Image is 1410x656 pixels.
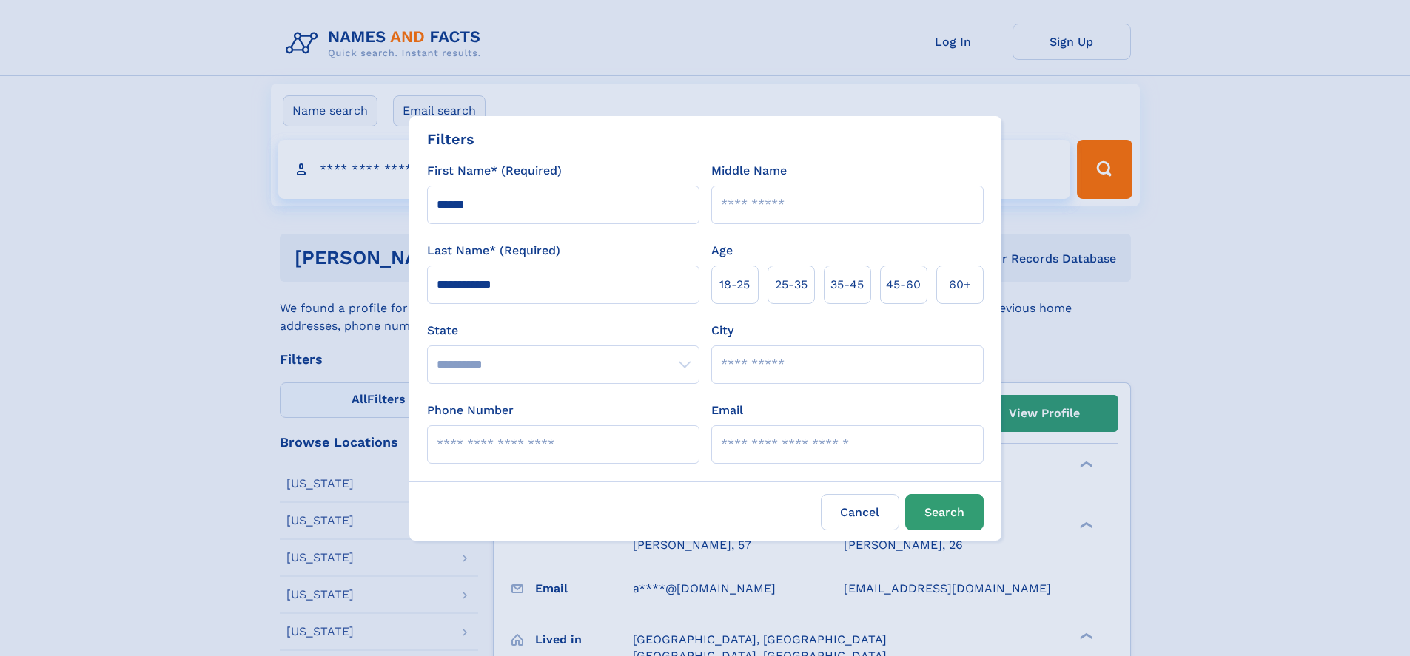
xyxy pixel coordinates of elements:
[427,162,562,180] label: First Name* (Required)
[711,322,733,339] label: City
[427,402,514,419] label: Phone Number
[427,242,560,260] label: Last Name* (Required)
[711,162,787,180] label: Middle Name
[427,128,474,150] div: Filters
[427,322,699,339] label: State
[821,494,899,530] label: Cancel
[711,242,733,260] label: Age
[719,276,750,294] span: 18‑25
[886,276,921,294] span: 45‑60
[711,402,743,419] label: Email
[830,276,864,294] span: 35‑45
[905,494,984,530] button: Search
[775,276,808,294] span: 25‑35
[949,276,971,294] span: 60+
